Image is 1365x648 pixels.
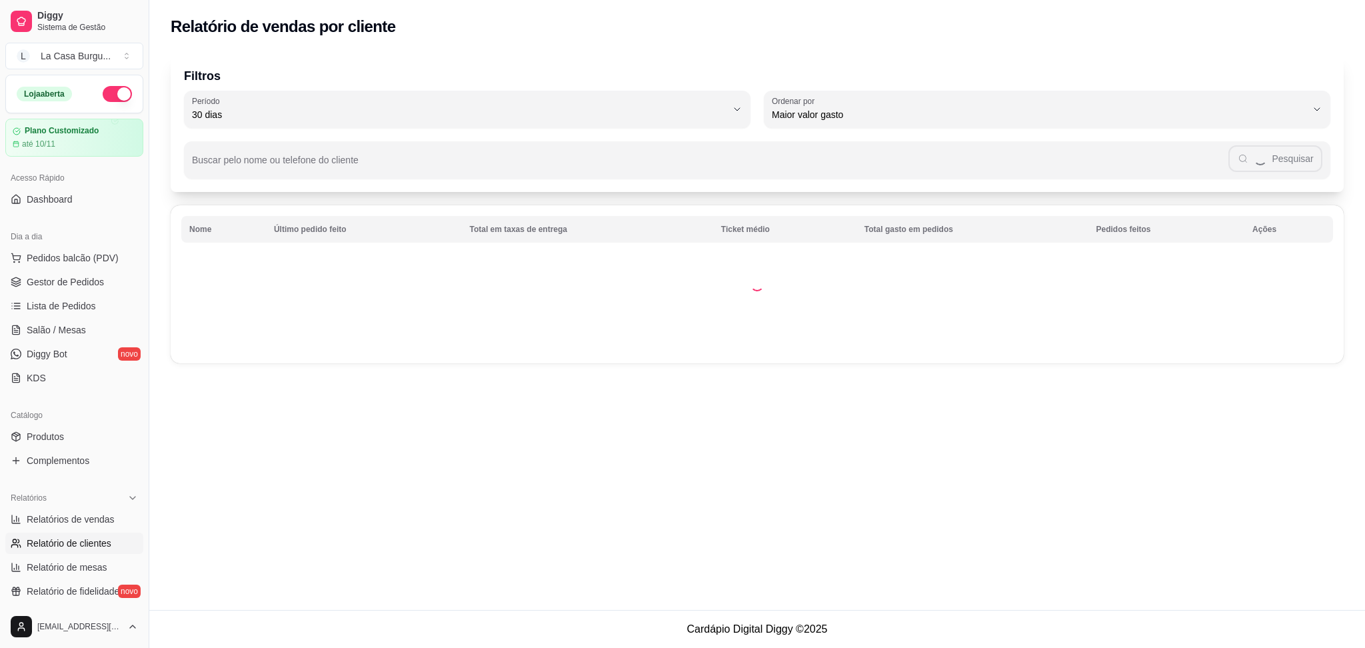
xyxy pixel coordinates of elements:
button: Alterar Status [103,86,132,102]
span: Relatórios de vendas [27,513,115,526]
a: Gestor de Pedidos [5,271,143,293]
a: Lista de Pedidos [5,295,143,317]
span: Salão / Mesas [27,323,86,337]
span: Relatório de mesas [27,561,107,574]
a: Complementos [5,450,143,471]
button: [EMAIL_ADDRESS][DOMAIN_NAME] [5,611,143,643]
label: Período [192,95,224,107]
label: Ordenar por [772,95,819,107]
a: Salão / Mesas [5,319,143,341]
a: Produtos [5,426,143,447]
div: Acesso Rápido [5,167,143,189]
a: Relatório de mesas [5,557,143,578]
span: Relatórios [11,493,47,503]
span: Gestor de Pedidos [27,275,104,289]
a: Relatório de fidelidadenovo [5,581,143,602]
span: [EMAIL_ADDRESS][DOMAIN_NAME] [37,621,122,632]
div: Catálogo [5,405,143,426]
h2: Relatório de vendas por cliente [171,16,396,37]
a: Plano Customizadoaté 10/11 [5,119,143,157]
a: DiggySistema de Gestão [5,5,143,37]
span: Pedidos balcão (PDV) [27,251,119,265]
span: Dashboard [27,193,73,206]
span: Relatório de clientes [27,537,111,550]
div: Dia a dia [5,226,143,247]
button: Pedidos balcão (PDV) [5,247,143,269]
span: Diggy [37,10,138,22]
button: Ordenar porMaior valor gasto [764,91,1330,128]
footer: Cardápio Digital Diggy © 2025 [149,610,1365,648]
div: Loading [750,278,764,291]
span: Complementos [27,454,89,467]
a: KDS [5,367,143,389]
span: Diggy Bot [27,347,67,361]
span: Lista de Pedidos [27,299,96,313]
a: Diggy Botnovo [5,343,143,365]
a: Relatórios de vendas [5,509,143,530]
span: KDS [27,371,46,385]
article: Plano Customizado [25,126,99,136]
article: até 10/11 [22,139,55,149]
span: L [17,49,30,63]
button: Período30 dias [184,91,750,128]
input: Buscar pelo nome ou telefone do cliente [192,159,1228,172]
div: La Casa Burgu ... [41,49,111,63]
div: Loja aberta [17,87,72,101]
button: Select a team [5,43,143,69]
p: Filtros [184,67,1330,85]
span: Relatório de fidelidade [27,585,119,598]
span: Produtos [27,430,64,443]
span: Sistema de Gestão [37,22,138,33]
span: Maior valor gasto [772,108,1306,121]
a: Dashboard [5,189,143,210]
span: 30 dias [192,108,726,121]
a: Relatório de clientes [5,533,143,554]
